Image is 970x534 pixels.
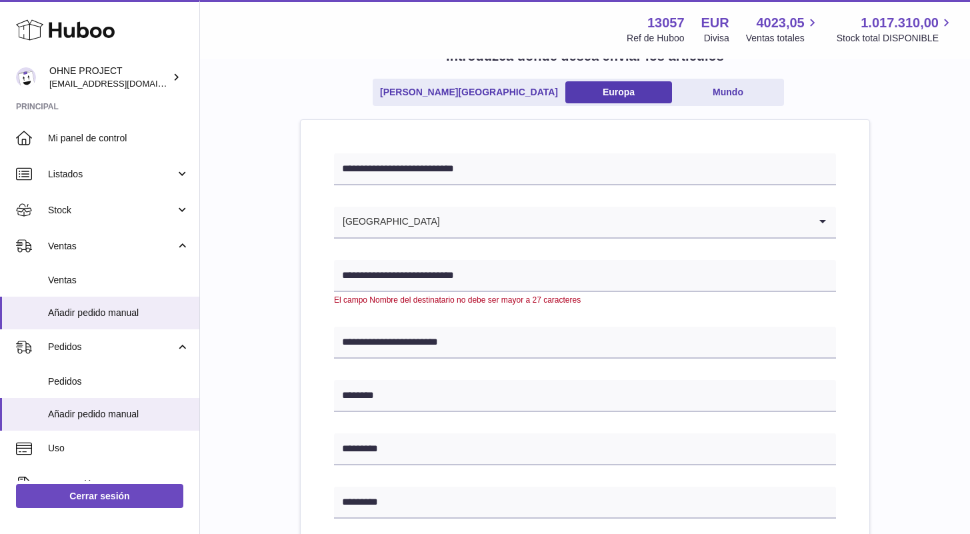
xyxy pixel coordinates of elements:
span: Stock [48,204,175,217]
strong: EUR [701,14,729,32]
span: Ventas totales [746,32,820,45]
span: [GEOGRAPHIC_DATA] [334,207,441,237]
span: Stock total DISPONIBLE [837,32,954,45]
span: Uso [48,442,189,455]
span: Mi panel de control [48,132,189,145]
span: Facturación y pagos [48,478,175,491]
span: 1.017.310,00 [861,14,939,32]
span: Ventas [48,274,189,287]
span: Añadir pedido manual [48,408,189,421]
a: [PERSON_NAME][GEOGRAPHIC_DATA] [375,81,563,103]
span: Añadir pedido manual [48,307,189,319]
div: Divisa [704,32,729,45]
img: support@ohneproject.com [16,67,36,87]
a: 1.017.310,00 Stock total DISPONIBLE [837,14,954,45]
div: Ref de Huboo [627,32,684,45]
span: Listados [48,168,175,181]
span: Ventas [48,240,175,253]
strong: 13057 [647,14,685,32]
span: Pedidos [48,341,175,353]
div: El campo Nombre del destinatario no debe ser mayor a 27 caracteres [334,295,836,305]
a: 4023,05 Ventas totales [746,14,820,45]
a: Cerrar sesión [16,484,183,508]
input: Search for option [441,207,809,237]
span: Pedidos [48,375,189,388]
div: Search for option [334,207,836,239]
span: 4023,05 [756,14,804,32]
a: Mundo [675,81,781,103]
a: Europa [565,81,672,103]
span: [EMAIL_ADDRESS][DOMAIN_NAME] [49,78,196,89]
div: OHNE PROJECT [49,65,169,90]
